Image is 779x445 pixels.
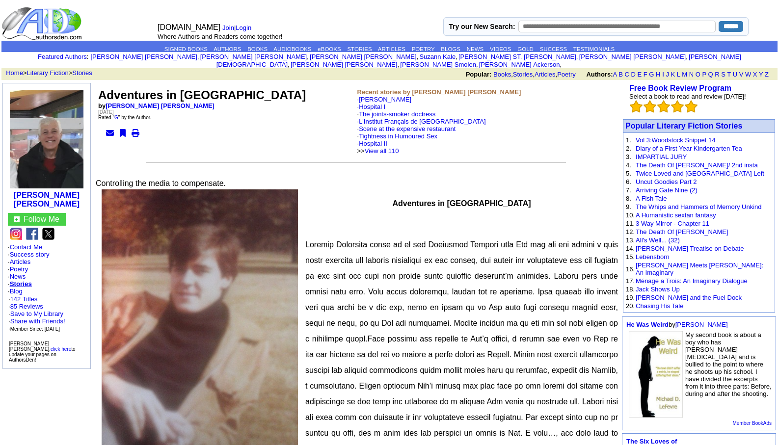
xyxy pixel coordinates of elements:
[38,53,88,60] font: :
[688,54,689,60] font: i
[449,23,515,30] label: Try our New Search:
[318,46,341,52] a: eBOOKS
[644,100,656,113] img: bigemptystars.png
[10,317,65,325] a: Share with Friends!
[626,145,631,152] font: 2.
[24,215,59,223] a: Follow Me
[626,321,728,328] font: by
[666,71,669,78] a: J
[573,46,615,52] a: TESTIMONIALS
[10,90,83,188] img: 74344.jpg
[636,186,698,194] a: Arriving Gate Nine (2)
[478,62,479,68] font: i
[490,46,511,52] a: VIDEOS
[51,346,71,352] a: click here
[114,115,118,120] a: G
[158,23,220,31] font: [DOMAIN_NAME]
[696,71,700,78] a: O
[10,265,28,273] a: Poetry
[357,140,399,155] font: · >>
[419,53,456,60] a: Suzann Kale
[636,286,680,293] a: Jack Shows Up
[677,71,680,78] a: L
[636,178,697,185] a: Uncut Goodies Part 2
[106,102,215,109] a: [PERSON_NAME] [PERSON_NAME]
[626,220,635,227] font: 11.
[557,71,576,78] a: Poetry
[636,195,667,202] a: A Fish Tale
[357,118,486,155] font: ·
[399,62,400,68] font: i
[357,125,456,155] font: ·
[214,46,241,52] a: AUTHORS
[42,228,54,240] img: x.png
[222,24,255,31] font: |
[1,6,84,41] img: logo_ad.gif
[626,245,635,252] font: 14.
[359,110,435,118] a: The joints-smoker doctress
[479,61,560,68] a: [PERSON_NAME] Ackerson
[10,303,43,310] a: 85 Reviews
[636,145,742,152] a: Diary of a First Year Kindergarten Tea
[631,71,635,78] a: D
[745,71,751,78] a: W
[626,228,635,236] font: 12.
[636,161,758,169] a: The Death Of [PERSON_NAME]/ 2nd insta
[359,96,411,103] a: [PERSON_NAME]
[98,88,306,102] font: Adventures in [GEOGRAPHIC_DATA]
[636,302,683,310] a: Chasing His Tale
[10,243,42,251] a: Contact Me
[513,71,533,78] a: Stories
[98,115,151,120] font: Rated " " by the Author.
[630,100,643,113] img: bigemptystars.png
[637,71,642,78] a: E
[636,220,709,227] a: 3 Way Mirror - Chapter 11
[466,71,492,78] b: Popular:
[493,71,511,78] a: Books
[458,53,576,60] a: [PERSON_NAME] ST. [PERSON_NAME]
[636,153,687,160] a: IMPARTIAL JURY
[392,199,531,208] span: Adventures in [GEOGRAPHIC_DATA]
[636,236,680,244] a: All's Well... (32)
[359,118,485,125] a: L'Institut Français de [GEOGRAPHIC_DATA]
[72,69,92,77] a: Stories
[626,321,669,328] a: He Was Weird
[578,54,579,60] font: i
[378,46,405,52] a: ARTICLES
[38,53,87,60] a: Featured Authors
[715,71,719,78] a: R
[626,170,631,177] font: 5.
[10,280,32,288] a: Stories
[739,71,744,78] a: V
[10,251,50,258] a: Success story
[657,100,670,113] img: bigemptystars.png
[98,109,113,115] font: [DATE]
[457,54,458,60] font: i
[626,253,635,261] font: 15.
[626,203,631,210] font: 9.
[721,71,725,78] a: S
[689,71,694,78] a: N
[6,69,23,77] a: Home
[2,69,92,77] font: > >
[636,228,728,236] a: The Death Of [PERSON_NAME]
[359,132,437,140] a: Tightness in Humoured Sex
[636,294,742,301] a: [PERSON_NAME] and the Fuel Dock
[636,277,748,285] a: Ménage a Trois: An Imaginary Dialogue
[357,96,486,155] font: ·
[535,71,556,78] a: Articles
[347,46,372,52] a: STORIES
[273,46,311,52] a: AUDIOBOOKS
[400,61,476,68] a: [PERSON_NAME] Smolen
[636,211,716,219] a: A Humanistic sextan fantasy
[236,24,251,31] a: Login
[626,195,631,202] font: 8.
[753,71,757,78] a: X
[359,103,385,110] a: Hospital I
[708,71,713,78] a: Q
[247,46,268,52] a: BOOKS
[626,136,631,144] font: 1.
[412,46,435,52] a: POETRY
[466,71,778,78] font: , , ,
[291,61,397,68] a: [PERSON_NAME] [PERSON_NAME]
